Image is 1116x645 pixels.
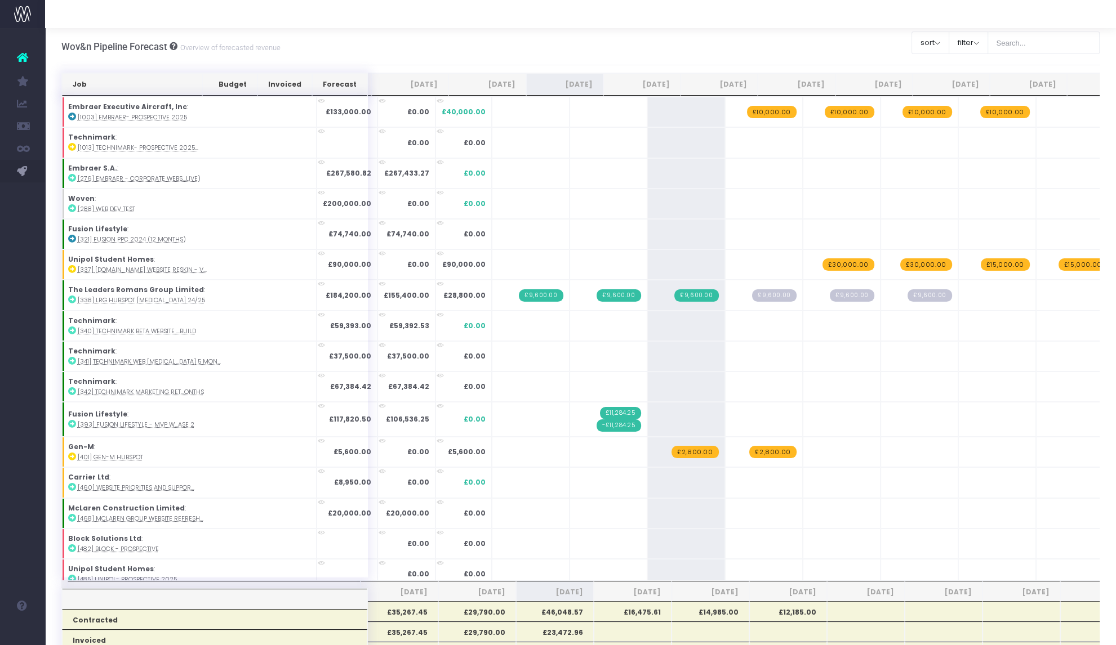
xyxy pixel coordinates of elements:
abbr: [393] Fusion Lifestyle - MVP Web Development phase 2 [78,420,194,429]
strong: Technimark [68,316,115,325]
span: £0.00 [464,229,486,239]
td: : [62,311,317,341]
th: Oct 25: activate to sort column ascending [681,73,758,96]
span: £0.00 [464,382,486,392]
th: Contracted [62,609,367,629]
strong: The Leaders Romans Group Limited [68,285,204,294]
strong: Carrier Ltd [68,472,109,482]
span: [DATE] [682,587,739,597]
th: £14,985.00 [672,601,749,621]
button: sort [912,32,949,54]
strong: Fusion Lifestyle [68,224,127,234]
span: £0.00 [464,321,486,331]
th: Nov 25: activate to sort column ascending [758,73,835,96]
strong: Fusion Lifestyle [68,409,127,419]
strong: £0.00 [407,259,429,269]
strong: Block Solutions Ltd [68,534,141,543]
strong: £20,000.00 [386,508,429,518]
span: wayahead Revenue Forecast Item [1059,258,1108,271]
span: [DATE] [993,587,1050,597]
th: Job: activate to sort column ascending [62,73,202,96]
strong: £117,820.50 [329,414,371,424]
span: £0.00 [464,168,486,178]
strong: Embraer S.A. [68,163,117,173]
strong: Unipol Student Homes [68,254,154,264]
strong: £37,500.00 [329,351,371,361]
strong: Gen-M [68,442,94,451]
th: Sep 25: activate to sort column ascending [603,73,681,96]
strong: £0.00 [407,199,429,208]
th: Aug 25: activate to sort column ascending [526,73,603,96]
td: : [62,341,317,371]
td: : [62,528,317,559]
button: filter [949,32,988,54]
strong: Embraer Executive Aircraft, Inc [68,102,187,111]
th: Jan 26: activate to sort column ascending [913,73,990,96]
span: Streamtime Draft Invoice: null – [338] LRG HubSpot retainer 24/25 [752,289,796,302]
abbr: [482] Block - Prospective [78,545,159,553]
strong: £20,000.00 [328,508,371,518]
span: Streamtime Invoice: 765 – [338] LRG HubSpot retainer 24/25 [674,289,718,302]
td: : [62,158,317,189]
span: wayahead Revenue Forecast Item [981,258,1030,271]
td: : [62,219,317,249]
span: wayahead Revenue Forecast Item [900,258,952,271]
strong: Unipol Student Homes [68,564,154,574]
span: £28,800.00 [443,290,486,301]
strong: £267,433.27 [384,168,429,178]
strong: £155,400.00 [384,290,429,300]
th: £12,185.00 [749,601,827,621]
td: : [62,498,317,528]
span: [DATE] [449,587,505,597]
td: : [62,371,317,402]
th: Budget [202,73,257,96]
span: £0.00 [464,569,486,579]
strong: £0.00 [407,138,429,147]
span: Streamtime Draft Invoice: null – [338] LRG HubSpot retainer 24/25 [908,289,952,302]
strong: £106,536.25 [386,414,429,424]
span: [DATE] [527,587,583,597]
th: £35,267.45 [361,621,438,642]
th: £29,790.00 [438,601,516,621]
span: [DATE] [915,587,972,597]
td: : [62,189,317,219]
abbr: [340] Technimark Beta website design & build [78,327,196,335]
strong: £90,000.00 [328,259,371,269]
abbr: [341] Technimark web retainer 5 months [78,357,221,366]
strong: McLaren Construction Limited [68,503,185,513]
abbr: [485] Unipol- Prospective 2025 [78,575,177,584]
strong: £59,393.00 [330,321,371,330]
abbr: [321] Fusion PPC 2024 (12 months) [78,235,186,244]
strong: £37,500.00 [387,351,429,361]
strong: £0.00 [407,107,429,117]
span: [DATE] [838,587,894,597]
abbr: [342] Technimark marketing retainer 9 months [78,388,204,396]
th: Jul 25: activate to sort column ascending [448,73,526,96]
abbr: [1003] Embraer- Prospective 2025 [78,113,187,122]
strong: £133,000.00 [326,107,371,117]
strong: £0.00 [407,569,429,579]
td: : [62,280,317,310]
span: £40,000.00 [442,107,486,117]
abbr: [468] McLaren Group Website Refresh [78,514,203,523]
span: wayahead Revenue Forecast Item [822,258,874,271]
abbr: [276] Embraer - Corporate website project (live) [78,174,201,183]
th: Jun 25: activate to sort column ascending [371,73,448,96]
span: £0.00 [464,508,486,518]
strong: £8,950.00 [334,477,371,487]
img: images/default_profile_image.png [14,622,31,639]
strong: £74,740.00 [386,229,429,239]
span: £0.00 [464,414,486,424]
span: Streamtime Invoice: 744 – [393] Fusion Lifestyle - MVP Web Development phase 2 [597,419,641,432]
th: £23,472.96 [516,621,594,642]
abbr: [1013] Technimark- Prospective 2025 [78,144,198,152]
span: wayahead Revenue Forecast Item [672,446,718,458]
input: Search... [988,32,1100,54]
span: £0.00 [464,138,486,148]
span: wayahead Revenue Forecast Item [902,106,952,118]
span: £90,000.00 [442,259,486,270]
abbr: [337] Unipol.org website reskin - V2 [78,266,207,274]
small: Overview of forecasted revenue [177,41,281,52]
strong: £67,384.42 [388,382,429,391]
td: : [62,97,317,127]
